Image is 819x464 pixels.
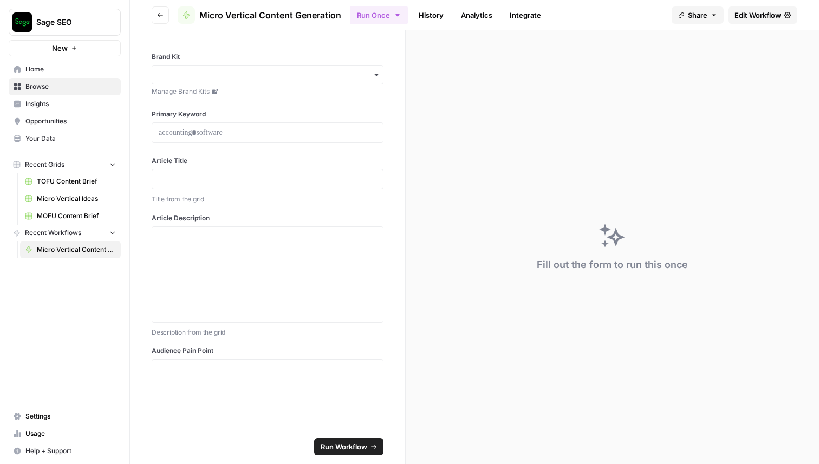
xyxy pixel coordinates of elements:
[20,207,121,225] a: MOFU Content Brief
[9,130,121,147] a: Your Data
[37,245,116,254] span: Micro Vertical Content Generation
[314,438,383,455] button: Run Workflow
[503,6,548,24] a: Integrate
[152,346,383,356] label: Audience Pain Point
[9,425,121,442] a: Usage
[152,87,383,96] a: Manage Brand Kits
[25,82,116,92] span: Browse
[152,327,383,338] p: Description from the grid
[321,441,367,452] span: Run Workflow
[9,408,121,425] a: Settings
[37,177,116,186] span: TOFU Content Brief
[9,225,121,241] button: Recent Workflows
[152,52,383,62] label: Brand Kit
[672,6,724,24] button: Share
[37,194,116,204] span: Micro Vertical Ideas
[25,429,116,439] span: Usage
[25,116,116,126] span: Opportunities
[734,10,781,21] span: Edit Workflow
[199,9,341,22] span: Micro Vertical Content Generation
[152,156,383,166] label: Article Title
[728,6,797,24] a: Edit Workflow
[9,9,121,36] button: Workspace: Sage SEO
[25,446,116,456] span: Help + Support
[20,241,121,258] a: Micro Vertical Content Generation
[12,12,32,32] img: Sage SEO Logo
[9,113,121,130] a: Opportunities
[152,109,383,119] label: Primary Keyword
[25,160,64,169] span: Recent Grids
[25,411,116,421] span: Settings
[9,78,121,95] a: Browse
[20,190,121,207] a: Micro Vertical Ideas
[537,257,688,272] div: Fill out the form to run this once
[9,442,121,460] button: Help + Support
[178,6,341,24] a: Micro Vertical Content Generation
[9,40,121,56] button: New
[52,43,68,54] span: New
[25,64,116,74] span: Home
[20,173,121,190] a: TOFU Content Brief
[350,6,408,24] button: Run Once
[9,95,121,113] a: Insights
[152,213,383,223] label: Article Description
[36,17,102,28] span: Sage SEO
[9,156,121,173] button: Recent Grids
[152,194,383,205] p: Title from the grid
[9,61,121,78] a: Home
[25,228,81,238] span: Recent Workflows
[25,99,116,109] span: Insights
[688,10,707,21] span: Share
[37,211,116,221] span: MOFU Content Brief
[25,134,116,143] span: Your Data
[454,6,499,24] a: Analytics
[412,6,450,24] a: History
